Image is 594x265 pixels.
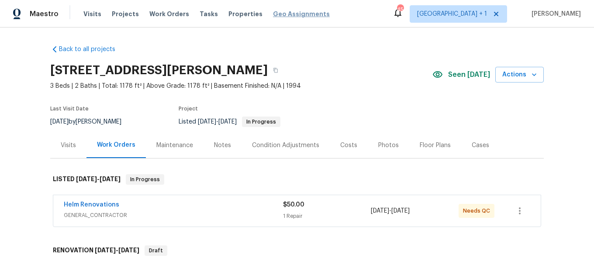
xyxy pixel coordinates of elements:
span: [DATE] [76,176,97,182]
span: Tasks [200,11,218,17]
span: Project [179,106,198,111]
span: In Progress [127,175,163,184]
div: Visits [61,141,76,150]
span: 3 Beds | 2 Baths | Total: 1178 ft² | Above Grade: 1178 ft² | Basement Finished: N/A | 1994 [50,82,432,90]
div: Floor Plans [420,141,451,150]
div: LISTED [DATE]-[DATE]In Progress [50,165,544,193]
div: 1 Repair [283,212,371,220]
span: Needs QC [463,206,494,215]
h2: [STREET_ADDRESS][PERSON_NAME] [50,66,268,75]
div: 45 [397,5,403,14]
span: - [371,206,410,215]
span: [DATE] [391,208,410,214]
h6: LISTED [53,174,121,185]
span: [DATE] [100,176,121,182]
div: Maintenance [156,141,193,150]
span: $50.00 [283,202,304,208]
div: by [PERSON_NAME] [50,117,132,127]
button: Copy Address [268,62,283,78]
span: Seen [DATE] [448,70,490,79]
div: Condition Adjustments [252,141,319,150]
span: Geo Assignments [273,10,330,18]
button: Actions [495,67,544,83]
span: Actions [502,69,537,80]
span: [PERSON_NAME] [528,10,581,18]
span: Listed [179,119,280,125]
span: GENERAL_CONTRACTOR [64,211,283,220]
span: Visits [83,10,101,18]
a: Back to all projects [50,45,134,54]
span: Projects [112,10,139,18]
span: Draft [145,246,166,255]
span: [DATE] [218,119,237,125]
div: Photos [378,141,399,150]
span: [DATE] [95,247,116,253]
div: Costs [340,141,357,150]
div: RENOVATION [DATE]-[DATE]Draft [50,237,544,265]
span: Last Visit Date [50,106,89,111]
span: - [198,119,237,125]
span: [DATE] [371,208,389,214]
a: Helm Renovations [64,202,119,208]
span: [GEOGRAPHIC_DATA] + 1 [417,10,487,18]
span: [DATE] [118,247,139,253]
span: - [95,247,139,253]
span: Properties [228,10,262,18]
span: Work Orders [149,10,189,18]
span: [DATE] [50,119,69,125]
span: Maestro [30,10,59,18]
div: Notes [214,141,231,150]
span: - [76,176,121,182]
h6: RENOVATION [53,245,139,256]
div: Cases [472,141,489,150]
span: In Progress [243,119,280,124]
div: Work Orders [97,141,135,149]
span: [DATE] [198,119,216,125]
